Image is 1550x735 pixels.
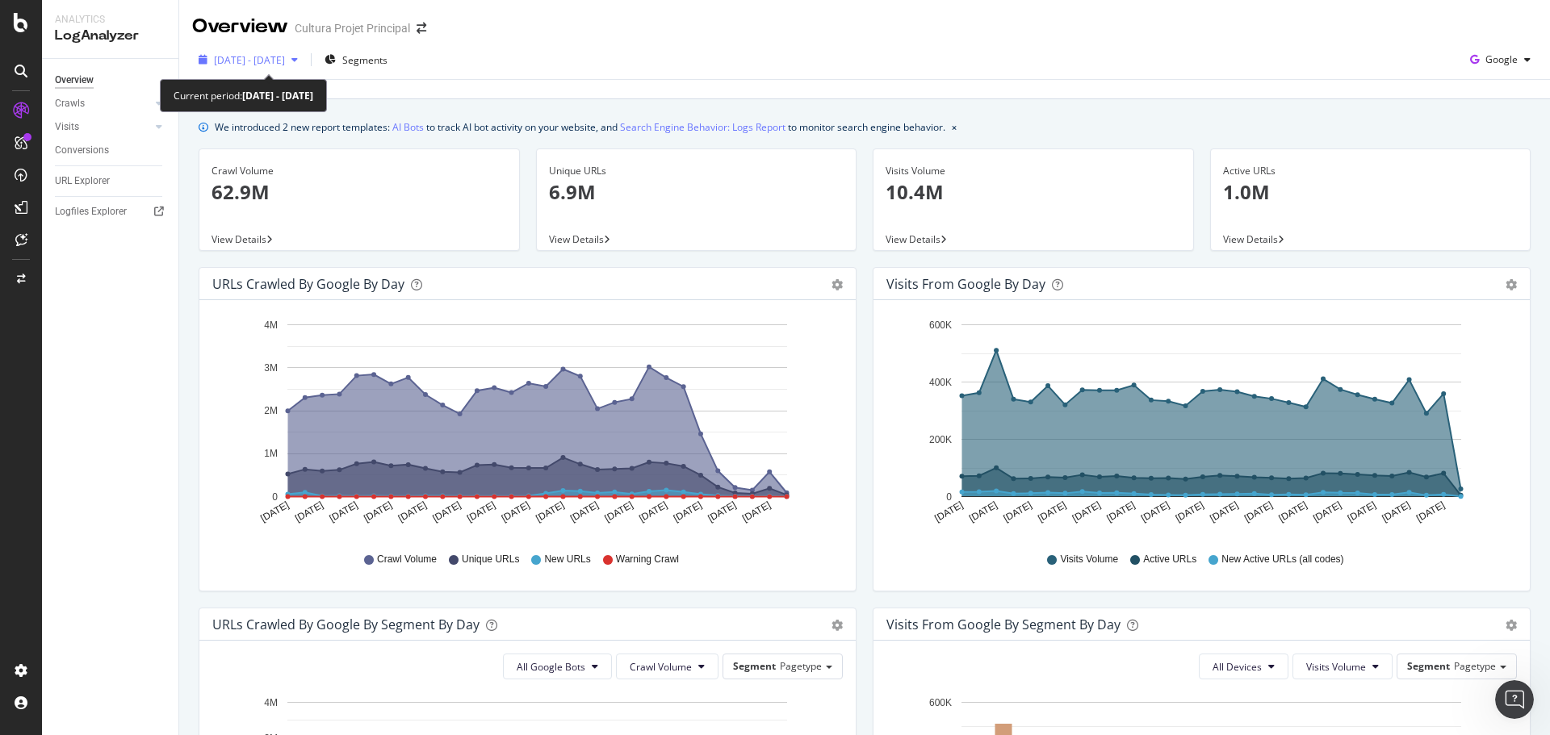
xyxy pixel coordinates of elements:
text: [DATE] [1380,499,1412,524]
span: All Google Bots [517,660,585,674]
text: [DATE] [1414,499,1447,524]
span: Google [1485,52,1518,66]
div: LogAnalyzer [55,27,165,45]
div: gear [832,620,843,631]
text: 400K [929,377,952,388]
text: [DATE] [293,499,325,524]
div: Overview [55,72,94,89]
text: [DATE] [1002,499,1034,524]
div: Analytics [55,13,165,27]
button: Segments [318,47,394,73]
text: [DATE] [1346,499,1378,524]
text: 600K [929,697,952,708]
span: Pagetype [1454,659,1496,673]
div: URLs Crawled by Google By Segment By Day [212,616,480,633]
span: Warning Crawl [616,553,679,566]
span: Segments [342,53,387,67]
span: View Details [549,232,604,246]
div: Overview [192,13,288,40]
text: [DATE] [706,499,738,524]
a: URL Explorer [55,173,167,190]
button: close banner [948,115,961,139]
text: 2M [264,405,278,416]
iframe: Intercom live chat [1495,680,1534,719]
div: Visits Volume [886,164,1181,178]
span: Segment [733,659,776,673]
text: [DATE] [637,499,669,524]
span: Segment [1407,659,1450,673]
span: [DATE] - [DATE] [214,53,285,67]
text: [DATE] [534,499,566,524]
text: [DATE] [1277,499,1309,524]
text: 4M [264,697,278,708]
text: [DATE] [258,499,291,524]
text: [DATE] [740,499,773,524]
span: Crawl Volume [377,553,437,566]
div: Cultura Projet Principal [295,20,410,36]
div: Current period: [174,86,313,105]
text: [DATE] [672,499,704,524]
p: 62.9M [212,178,507,206]
svg: A chart. [212,313,837,537]
a: Logfiles Explorer [55,203,167,220]
a: Overview [55,72,167,89]
text: 200K [929,434,952,445]
text: [DATE] [362,499,394,524]
div: Logfiles Explorer [55,203,127,220]
span: Unique URLs [462,553,519,566]
text: 3M [264,362,278,374]
span: New URLs [544,553,590,566]
a: AI Bots [392,119,424,136]
span: Visits Volume [1306,660,1366,674]
p: 6.9M [549,178,844,206]
button: Crawl Volume [616,654,718,679]
text: [DATE] [1208,499,1240,524]
text: [DATE] [1174,499,1206,524]
div: Conversions [55,142,109,159]
text: 600K [929,319,952,331]
text: [DATE] [1311,499,1343,524]
span: View Details [886,232,940,246]
button: [DATE] - [DATE] [192,47,304,73]
div: info banner [199,119,1531,136]
span: All Devices [1213,660,1262,674]
div: gear [1506,279,1517,290]
div: URLs Crawled by Google by day [212,276,404,292]
div: Visits from Google by day [886,276,1045,292]
div: We introduced 2 new report templates: to track AI bot activity on your website, and to monitor se... [215,119,945,136]
text: [DATE] [465,499,497,524]
text: [DATE] [1242,499,1275,524]
text: [DATE] [1036,499,1068,524]
text: [DATE] [1139,499,1171,524]
button: Google [1464,47,1537,73]
div: Visits from Google By Segment By Day [886,616,1121,633]
text: [DATE] [568,499,601,524]
div: Crawl Volume [212,164,507,178]
div: URL Explorer [55,173,110,190]
div: gear [832,279,843,290]
div: Crawls [55,95,85,112]
text: [DATE] [328,499,360,524]
b: [DATE] - [DATE] [242,89,313,102]
div: Unique URLs [549,164,844,178]
span: View Details [212,232,266,246]
text: 0 [946,491,952,503]
a: Conversions [55,142,167,159]
span: View Details [1223,232,1278,246]
svg: A chart. [886,313,1511,537]
a: Visits [55,119,151,136]
text: [DATE] [396,499,429,524]
button: All Google Bots [503,654,612,679]
a: Crawls [55,95,151,112]
span: Visits Volume [1060,553,1118,566]
span: Crawl Volume [630,660,692,674]
text: [DATE] [1070,499,1103,524]
text: [DATE] [500,499,532,524]
text: 0 [272,491,278,503]
a: Search Engine Behavior: Logs Report [620,119,785,136]
text: [DATE] [967,499,999,524]
text: 4M [264,319,278,331]
text: 1M [264,449,278,460]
